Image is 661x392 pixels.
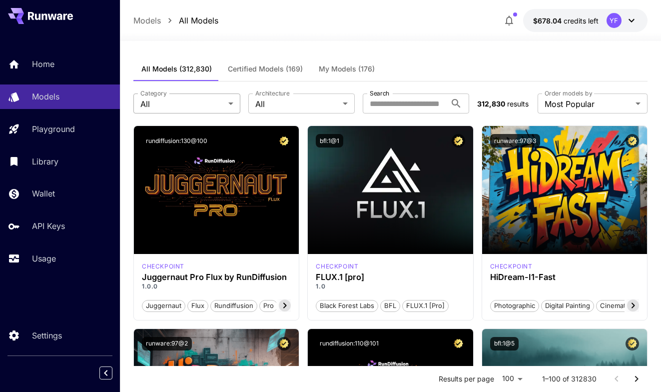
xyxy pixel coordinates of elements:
button: Certified Model – Vetted for best performance and includes a commercial license. [452,134,465,147]
button: $678.03758YF [523,9,648,32]
h3: HiDream-I1-Fast [490,272,639,282]
span: Digital Painting [542,301,594,311]
span: pro [260,301,277,311]
p: 1–100 of 312830 [542,374,597,384]
button: Certified Model – Vetted for best performance and includes a commercial license. [277,134,291,147]
span: My Models (176) [319,64,375,73]
div: fluxpro [316,262,358,271]
button: Black Forest Labs [316,299,378,312]
p: Home [32,58,54,70]
button: rundiffusion:110@101 [316,337,383,350]
button: rundiffusion [210,299,257,312]
button: runware:97@2 [142,337,192,350]
span: Cinematic [597,301,634,311]
button: BFL [380,299,400,312]
span: credits left [564,16,599,25]
p: 1.0 [316,282,465,291]
p: checkpoint [490,262,533,271]
h3: Juggernaut Pro Flux by RunDiffusion [142,272,291,282]
a: Models [133,14,161,26]
div: $678.03758 [533,15,599,26]
label: Architecture [255,89,289,97]
span: Most Popular [545,98,632,110]
span: BFL [381,301,400,311]
span: Black Forest Labs [316,301,378,311]
button: Certified Model – Vetted for best performance and includes a commercial license. [626,134,639,147]
p: Settings [32,329,62,341]
h3: FLUX.1 [pro] [316,272,465,282]
span: Certified Models (169) [228,64,303,73]
button: flux [187,299,208,312]
button: Cinematic [596,299,635,312]
button: juggernaut [142,299,185,312]
p: Library [32,155,58,167]
span: rundiffusion [211,301,257,311]
div: HiDream Fast [490,262,533,271]
a: All Models [179,14,218,26]
nav: breadcrumb [133,14,218,26]
span: flux [188,301,208,311]
button: Certified Model – Vetted for best performance and includes a commercial license. [452,337,465,350]
p: Models [32,90,59,102]
button: rundiffusion:130@100 [142,134,211,147]
button: FLUX.1 [pro] [402,299,449,312]
label: Order models by [545,89,592,97]
span: Photographic [491,301,539,311]
p: Results per page [439,374,494,384]
button: Go to next page [627,369,647,389]
p: checkpoint [142,262,184,271]
p: checkpoint [316,262,358,271]
span: 312,830 [477,99,505,108]
p: Usage [32,252,56,264]
span: juggernaut [142,301,185,311]
span: $678.04 [533,16,564,25]
p: Playground [32,123,75,135]
button: Certified Model – Vetted for best performance and includes a commercial license. [626,337,639,350]
button: pro [259,299,278,312]
p: Wallet [32,187,55,199]
label: Search [370,89,389,97]
div: 100 [498,371,526,386]
span: FLUX.1 [pro] [403,301,448,311]
button: Photographic [490,299,539,312]
div: YF [607,13,622,28]
div: Collapse sidebar [107,364,120,382]
div: FLUX.1 D [142,262,184,271]
span: All [140,98,224,110]
span: All Models (312,830) [141,64,212,73]
button: Digital Painting [541,299,594,312]
label: Category [140,89,167,97]
button: bfl:1@5 [490,337,519,350]
button: Certified Model – Vetted for best performance and includes a commercial license. [277,337,291,350]
p: 1.0.0 [142,282,291,291]
button: Collapse sidebar [99,366,112,379]
button: bfl:1@1 [316,134,343,147]
p: API Keys [32,220,65,232]
button: runware:97@3 [490,134,540,147]
span: results [507,99,529,108]
span: All [255,98,339,110]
